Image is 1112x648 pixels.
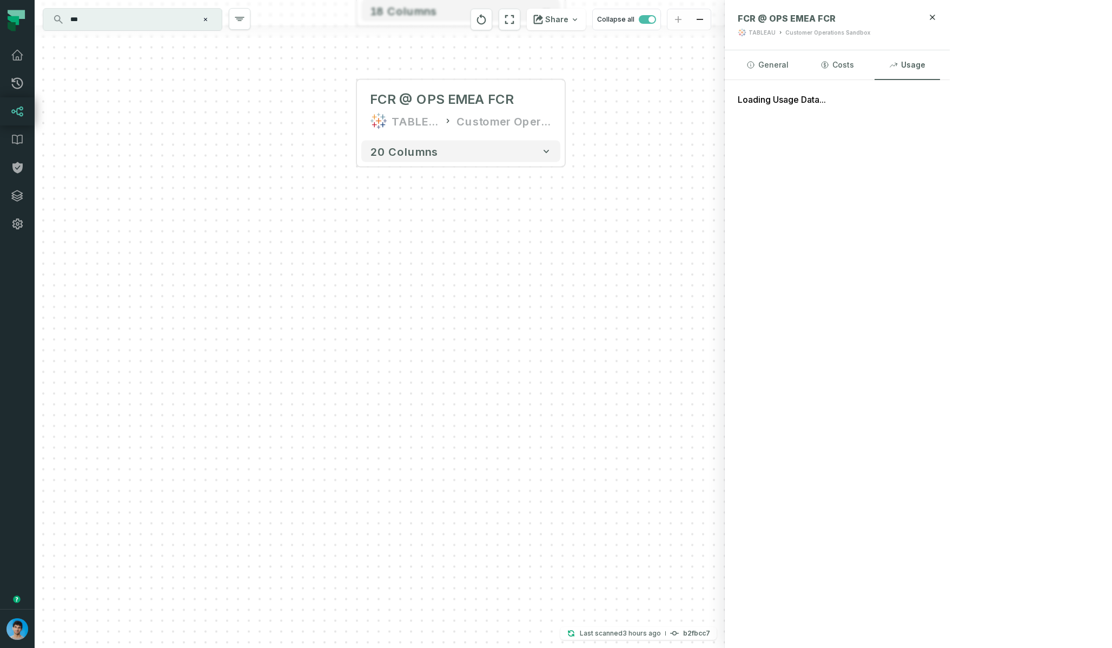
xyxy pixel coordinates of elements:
[592,9,661,30] button: Collapse all
[749,29,776,37] div: TABLEAU
[200,14,211,25] button: Clear search query
[683,630,710,637] h4: b2fbcc7
[734,50,800,80] button: General
[456,113,552,130] div: Customer Operations Sandbox
[689,9,711,30] button: zoom out
[623,629,661,637] relative-time: Sep 25, 2025, 3:55 PM GMT+3
[738,13,836,24] span: FCR @ OPS EMEA FCR
[875,50,940,80] button: Usage
[12,594,22,604] div: Tooltip anchor
[392,113,439,130] div: TABLEAU
[560,627,717,640] button: Last scanned[DATE] 3:55:01 PMb2fbcc7
[725,80,950,119] div: Loading Usage Data...
[527,9,586,30] button: Share
[370,91,514,108] div: FCR @ OPS EMEA FCR
[804,50,870,80] button: Costs
[580,628,661,639] p: Last scanned
[6,618,28,640] img: avatar of Omri Ildis
[370,145,438,158] span: 20 columns
[785,29,870,37] div: Customer Operations Sandbox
